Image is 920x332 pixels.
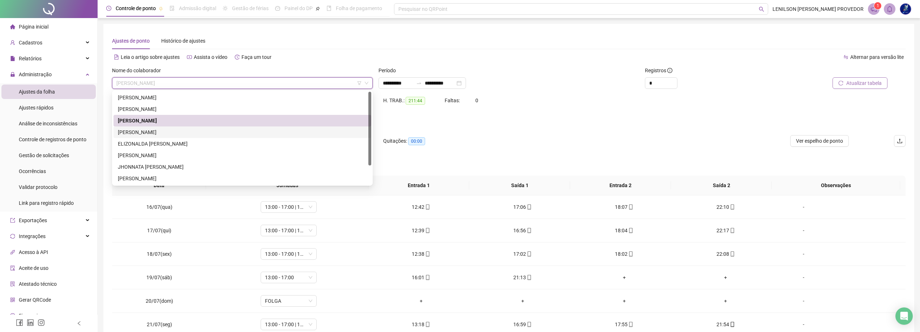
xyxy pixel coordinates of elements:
[833,77,887,89] button: Atualizar tabela
[223,6,228,11] span: sun
[773,5,864,13] span: LENILSON [PERSON_NAME] PROVEDOR
[729,204,735,210] span: mobile
[114,150,371,161] div: EVALDA BARBOSA LIMA DA SILVA AGUIAR
[681,250,771,258] div: 22:08
[27,319,34,326] span: linkedin
[526,228,532,233] span: mobile
[116,5,156,11] span: Controle de ponto
[628,204,633,210] span: mobile
[445,98,461,103] span: Faltas:
[10,24,15,29] span: home
[114,55,119,60] span: file-text
[645,66,672,74] span: Registros
[118,151,367,159] div: [PERSON_NAME]
[118,117,367,125] div: [PERSON_NAME]
[772,176,900,195] th: Observações
[729,322,735,327] span: mobile
[478,320,568,328] div: 16:59
[19,121,77,126] span: Análise de inconsistências
[628,322,633,327] span: mobile
[187,55,192,60] span: youtube
[782,320,825,328] div: -
[146,298,173,304] span: 20/07(dom)
[579,320,669,328] div: 17:55
[19,105,54,111] span: Ajustes rápidos
[406,97,425,105] span: 211:44
[19,168,46,174] span: Ocorrências
[364,81,369,85] span: down
[729,228,735,233] span: mobile
[10,313,15,318] span: dollar
[114,115,371,126] div: BRUNO GOMES DOS SANTOS
[796,137,843,145] span: Ver espelho de ponto
[19,24,48,30] span: Página inicial
[870,6,877,12] span: notification
[478,250,568,258] div: 17:02
[10,218,15,223] span: export
[232,5,269,11] span: Gestão de férias
[416,80,422,86] span: to
[778,181,894,189] span: Observações
[681,227,771,234] div: 22:17
[19,281,57,287] span: Atestado técnico
[114,103,371,115] div: BARBARA TAMIRES GOMES DE MELO
[326,6,331,11] span: book
[114,161,371,173] div: JHONNATA VICTOR DO NASCIMENTO
[19,152,69,158] span: Gestão de solicitações
[376,297,466,305] div: +
[170,6,175,11] span: file-done
[10,72,15,77] span: lock
[843,55,848,60] span: swap
[147,228,171,233] span: 17/07(qui)
[118,163,367,171] div: JHONNATA [PERSON_NAME]
[850,54,904,60] span: Alternar para versão lite
[19,184,57,190] span: Validar protocolo
[19,265,48,271] span: Aceite de uso
[681,203,771,211] div: 22:10
[336,5,382,11] span: Folha de pagamento
[19,233,46,239] span: Integrações
[877,3,879,8] span: 1
[241,54,271,60] span: Faça um tour
[77,321,82,326] span: left
[159,7,163,11] span: pushpin
[782,250,825,258] div: -
[118,174,367,182] div: [PERSON_NAME]
[579,297,669,305] div: +
[782,227,825,234] div: -
[424,228,430,233] span: mobile
[681,297,771,305] div: +
[469,176,570,195] th: Saída 1
[265,225,312,236] span: 13:00 - 17:00 | 18:00 - 22:00
[19,313,42,319] span: Financeiro
[681,273,771,281] div: +
[729,251,735,256] span: mobile
[628,251,633,256] span: mobile
[179,5,216,11] span: Admissão digital
[424,322,430,327] span: mobile
[357,81,361,85] span: filter
[265,319,312,330] span: 13:00 - 17:00 | 18:00 - 22:00
[19,217,47,223] span: Exportações
[782,273,825,281] div: -
[526,204,532,210] span: mobile
[161,38,205,44] span: Histórico de ajustes
[106,6,111,11] span: clock-circle
[316,7,320,11] span: pushpin
[667,68,672,73] span: info-circle
[19,89,55,95] span: Ajustes da folha
[265,249,312,259] span: 13:00 - 17:00 | 18:00 - 22:00
[526,251,532,256] span: mobile
[376,227,466,234] div: 12:39
[112,66,166,74] label: Nome do colaborador
[19,297,51,303] span: Gerar QRCode
[886,6,893,12] span: bell
[19,200,74,206] span: Link para registro rápido
[376,273,466,281] div: 16:01
[478,297,568,305] div: +
[681,320,771,328] div: 21:54
[424,204,430,210] span: mobile
[10,250,15,255] span: api
[10,56,15,61] span: file
[628,228,633,233] span: mobile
